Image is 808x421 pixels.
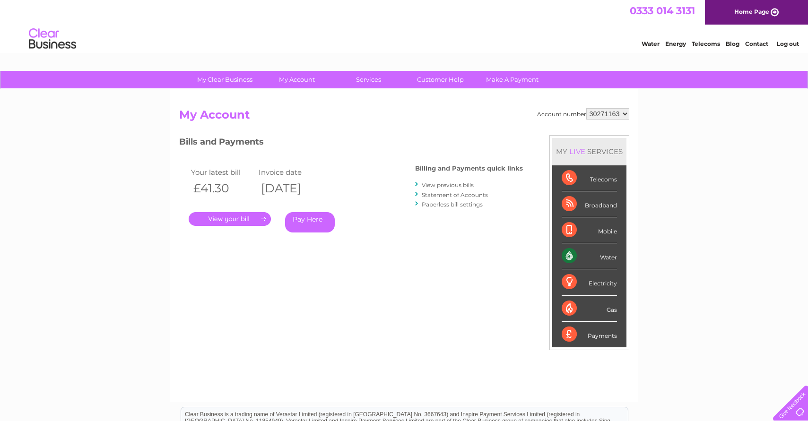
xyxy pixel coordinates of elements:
img: logo.png [28,25,77,53]
th: £41.30 [189,179,257,198]
div: Account number [537,108,629,120]
a: Services [330,71,408,88]
div: Telecoms [562,165,617,191]
a: Telecoms [692,40,720,47]
a: Customer Help [401,71,479,88]
div: Water [562,243,617,269]
a: Pay Here [285,212,335,232]
a: Paperless bill settings [422,201,483,208]
a: My Account [258,71,336,88]
td: Invoice date [256,166,324,179]
div: MY SERVICES [552,138,626,165]
th: [DATE] [256,179,324,198]
div: Gas [562,296,617,322]
a: Contact [745,40,768,47]
a: Statement of Accounts [422,191,488,198]
a: Log out [777,40,799,47]
h4: Billing and Payments quick links [415,165,523,172]
h2: My Account [179,108,629,126]
div: Broadband [562,191,617,217]
h3: Bills and Payments [179,135,523,152]
div: Mobile [562,217,617,243]
div: Clear Business is a trading name of Verastar Limited (registered in [GEOGRAPHIC_DATA] No. 3667643... [181,5,628,46]
a: 0333 014 3131 [630,5,695,17]
a: Blog [726,40,739,47]
a: Energy [665,40,686,47]
a: My Clear Business [186,71,264,88]
div: LIVE [567,147,587,156]
a: . [189,212,271,226]
a: Make A Payment [473,71,551,88]
a: View previous bills [422,181,474,189]
div: Payments [562,322,617,347]
td: Your latest bill [189,166,257,179]
a: Water [642,40,660,47]
div: Electricity [562,269,617,295]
